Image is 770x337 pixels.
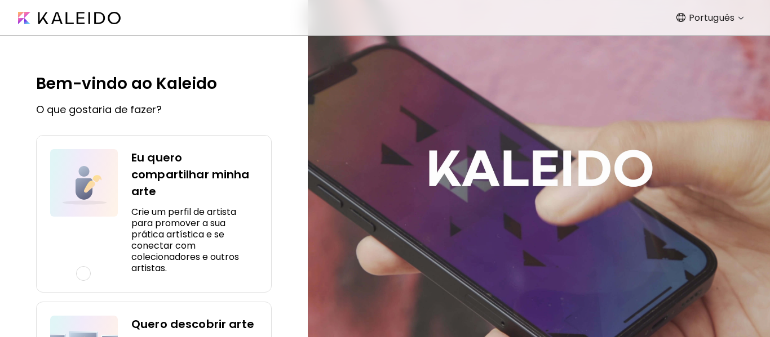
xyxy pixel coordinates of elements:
[676,13,685,22] img: Language
[131,206,258,274] h5: Crie um perfil de artista para promover a sua prática artística e se conectar com colecionadores ...
[131,316,258,332] h4: Quero descobrir arte
[131,149,258,200] h4: Eu quero compartilhar minha arte
[36,72,217,96] h5: Bem-vindo ao Kaleido
[18,12,121,24] img: Kaleido
[36,102,162,117] h5: O que gostaria de fazer?
[680,9,748,27] div: Português
[50,149,118,217] img: illustration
